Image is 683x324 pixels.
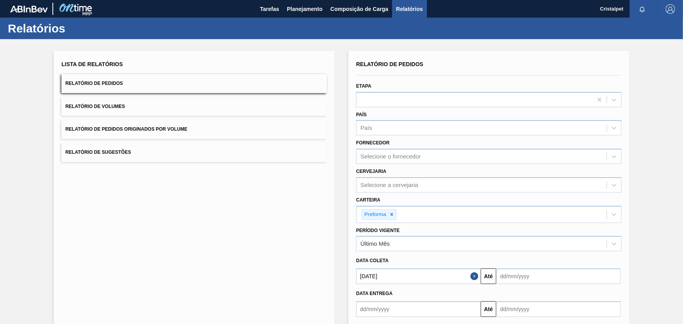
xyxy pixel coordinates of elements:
[356,140,389,146] label: Fornecedor
[287,4,323,14] span: Planejamento
[61,74,327,93] button: Relatório de Pedidos
[65,81,123,86] span: Relatório de Pedidos
[356,228,400,233] label: Período Vigente
[470,268,481,284] button: Close
[61,143,327,162] button: Relatório de Sugestões
[65,104,125,109] span: Relatório de Volumes
[8,24,147,33] h1: Relatórios
[481,268,496,284] button: Até
[630,4,655,14] button: Notificações
[356,268,481,284] input: dd/mm/yyyy
[356,83,371,89] label: Etapa
[396,4,423,14] span: Relatórios
[330,4,388,14] span: Composição de Carga
[360,125,372,131] div: País
[496,268,621,284] input: dd/mm/yyyy
[356,169,386,174] label: Cervejaria
[360,241,390,247] div: Último Mês
[362,210,387,220] div: Preforma
[481,301,496,317] button: Até
[65,149,131,155] span: Relatório de Sugestões
[65,126,187,132] span: Relatório de Pedidos Originados por Volume
[360,153,421,160] div: Selecione o fornecedor
[356,301,481,317] input: dd/mm/yyyy
[10,5,48,13] img: TNhmsLtSVTkK8tSr43FrP2fwEKptu5GPRR3wAAAABJRU5ErkJggg==
[356,291,393,296] span: Data entrega
[356,258,389,263] span: Data coleta
[356,197,380,203] label: Carteira
[61,120,327,139] button: Relatório de Pedidos Originados por Volume
[61,61,123,67] span: Lista de Relatórios
[356,112,367,117] label: País
[61,97,327,116] button: Relatório de Volumes
[666,4,675,14] img: Logout
[496,301,621,317] input: dd/mm/yyyy
[356,61,423,67] span: Relatório de Pedidos
[260,4,279,14] span: Tarefas
[360,182,418,188] div: Selecione a cervejaria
